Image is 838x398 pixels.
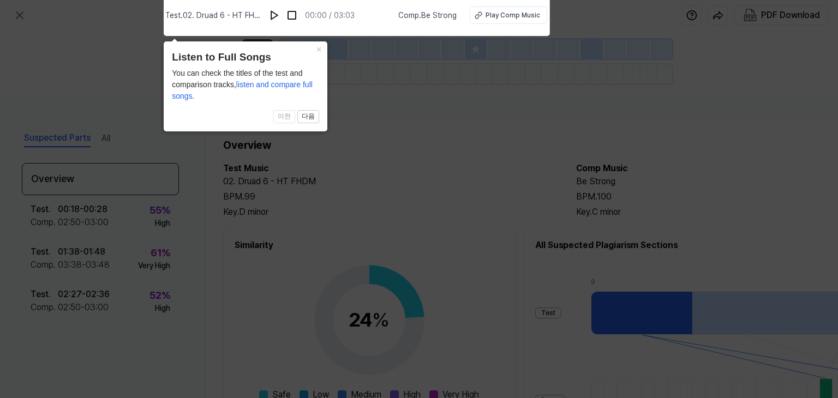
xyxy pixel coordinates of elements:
button: 다음 [297,110,319,123]
img: stop [286,10,297,21]
div: You can check the titles of the test and comparison tracks, [172,68,319,102]
div: Play Comp Music [486,10,540,20]
span: Comp . Be Strong [398,10,457,21]
div: 00:00 / 03:03 [305,10,355,21]
span: Test . 02. Druad 6 - HT FHDM [165,10,261,21]
button: Close [310,41,327,57]
button: Play Comp Music [470,7,547,24]
span: listen and compare full songs. [172,80,313,100]
header: Listen to Full Songs [172,50,319,65]
img: play [269,10,280,21]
